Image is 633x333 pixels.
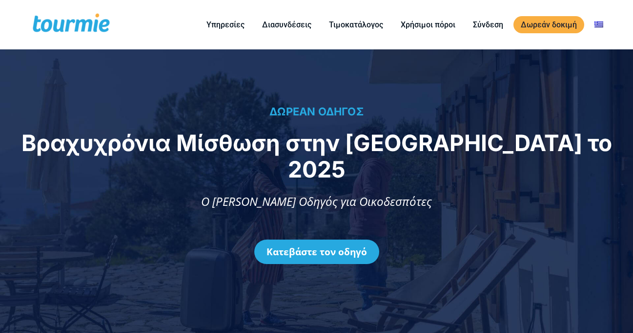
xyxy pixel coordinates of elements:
[201,193,432,209] span: Ο [PERSON_NAME] Οδηγός για Οικοδεσπότες
[393,19,463,31] a: Χρήσιμοι πόροι
[255,19,319,31] a: Διασυνδέσεις
[322,19,390,31] a: Τιμοκατάλογος
[254,240,379,264] a: Κατεβάστε τον οδηγό
[513,16,584,33] a: Δωρεάν δοκιμή
[466,19,510,31] a: Σύνδεση
[199,19,252,31] a: Υπηρεσίες
[21,129,612,183] span: Βραχυχρόνια Μίσθωση στην [GEOGRAPHIC_DATA] το 2025
[269,105,364,118] span: ΔΩΡΕΑΝ ΟΔΗΓΟΣ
